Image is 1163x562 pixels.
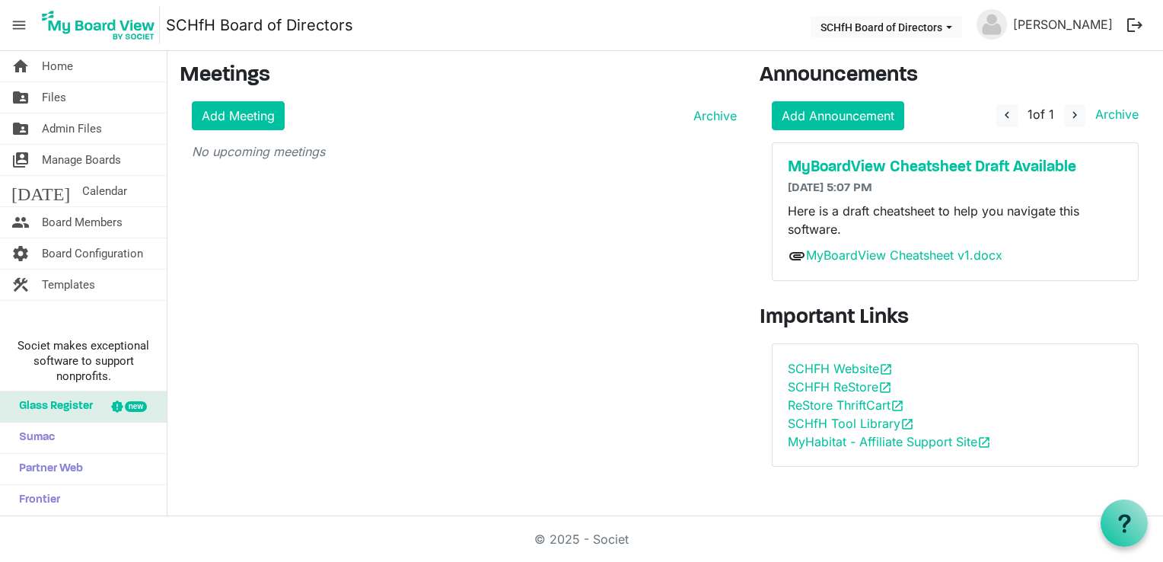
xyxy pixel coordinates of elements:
[11,485,60,516] span: Frontier
[788,379,892,394] a: SCHFH ReStoreopen_in_new
[82,176,127,206] span: Calendar
[1064,104,1085,127] button: navigate_next
[42,51,73,81] span: Home
[11,391,93,422] span: Glass Register
[760,305,1151,331] h3: Important Links
[811,16,962,37] button: SCHfH Board of Directors dropdownbutton
[788,434,991,449] a: MyHabitat - Affiliate Support Siteopen_in_new
[11,51,30,81] span: home
[42,82,66,113] span: Files
[788,202,1123,238] p: Here is a draft cheatsheet to help you navigate this software.
[42,270,95,300] span: Templates
[11,454,83,484] span: Partner Web
[11,82,30,113] span: folder_shared
[5,11,33,40] span: menu
[192,101,285,130] a: Add Meeting
[788,182,872,194] span: [DATE] 5:07 PM
[11,270,30,300] span: construction
[977,9,1007,40] img: no-profile-picture.svg
[37,6,160,44] img: My Board View Logo
[1007,9,1119,40] a: [PERSON_NAME]
[11,145,30,175] span: switch_account
[42,145,121,175] span: Manage Boards
[1000,108,1014,122] span: navigate_before
[687,107,737,125] a: Archive
[806,247,1002,263] a: MyBoardView Cheatsheet v1.docx
[125,401,147,412] div: new
[1089,107,1139,122] a: Archive
[1028,107,1033,122] span: 1
[166,10,353,40] a: SCHfH Board of Directors
[11,207,30,238] span: people
[192,142,737,161] p: No upcoming meetings
[788,158,1123,177] a: MyBoardView Cheatsheet Draft Available
[788,398,904,413] a: ReStore ThriftCartopen_in_new
[1119,9,1151,41] button: logout
[996,104,1018,127] button: navigate_before
[878,381,892,394] span: open_in_new
[1068,108,1082,122] span: navigate_next
[11,423,55,453] span: Sumac
[1028,107,1054,122] span: of 1
[11,238,30,269] span: settings
[7,338,160,384] span: Societ makes exceptional software to support nonprofits.
[788,247,806,265] span: attachment
[760,63,1151,89] h3: Announcements
[180,63,737,89] h3: Meetings
[900,417,914,431] span: open_in_new
[772,101,904,130] a: Add Announcement
[11,113,30,144] span: folder_shared
[788,361,893,376] a: SCHFH Websiteopen_in_new
[37,6,166,44] a: My Board View Logo
[534,532,629,547] a: © 2025 - Societ
[11,176,70,206] span: [DATE]
[42,113,102,144] span: Admin Files
[977,436,991,449] span: open_in_new
[891,399,904,413] span: open_in_new
[42,207,123,238] span: Board Members
[42,238,143,269] span: Board Configuration
[879,362,893,376] span: open_in_new
[788,416,914,431] a: SCHfH Tool Libraryopen_in_new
